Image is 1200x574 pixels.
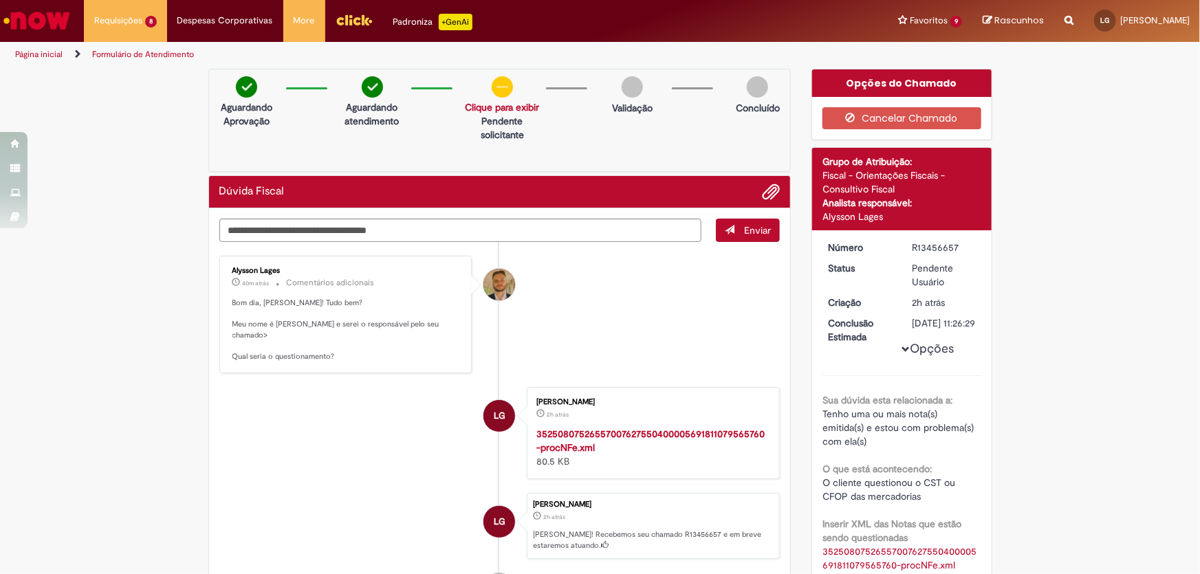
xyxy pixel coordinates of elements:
[716,219,780,242] button: Enviar
[913,296,977,309] div: 28/08/2025 10:26:26
[287,277,375,289] small: Comentários adicionais
[15,49,63,60] a: Página inicial
[94,14,142,27] span: Requisições
[913,241,977,254] div: R13456657
[340,100,404,128] p: Aguardando atendimento
[1120,14,1190,26] span: [PERSON_NAME]
[950,16,962,27] span: 9
[744,224,771,236] span: Enviar
[822,476,958,503] span: O cliente questionou o CST ou CFOP das mercadorias
[439,14,472,30] p: +GenAi
[533,529,772,551] p: [PERSON_NAME]! Recebemos seu chamado R13456657 e em breve estaremos atuando.
[994,14,1044,27] span: Rascunhos
[232,267,461,275] div: Alysson Lages
[232,298,461,362] p: Bom dia, [PERSON_NAME]! Tudo bem? Meu nome é [PERSON_NAME] e serei o responsável pelo seu chamado...
[913,296,946,309] time: 28/08/2025 10:26:26
[910,14,948,27] span: Favoritos
[219,219,702,242] textarea: Digite sua mensagem aqui...
[145,16,157,27] span: 8
[547,410,569,419] span: 2h atrás
[177,14,273,27] span: Despesas Corporativas
[483,400,515,432] div: Laura Santos Ordonhe Goncales
[1,7,72,34] img: ServiceNow
[983,14,1044,27] a: Rascunhos
[494,399,505,432] span: LG
[822,210,981,223] div: Alysson Lages
[543,513,565,521] time: 28/08/2025 10:26:26
[294,14,315,27] span: More
[465,114,539,142] p: Pendente solicitante
[536,427,765,468] div: 80.5 KB
[822,545,977,571] a: Download de 35250807526557007627550400005691811079565760-procNFe.xml
[762,183,780,201] button: Adicionar anexos
[494,505,505,538] span: LG
[362,76,383,98] img: check-circle-green.png
[822,155,981,168] div: Grupo de Atribuição:
[547,410,569,419] time: 28/08/2025 10:26:24
[543,513,565,521] span: 2h atrás
[215,100,279,128] p: Aguardando Aprovação
[465,101,539,113] a: Clique para exibir
[243,279,270,287] time: 28/08/2025 11:22:59
[236,76,257,98] img: check-circle-green.png
[818,261,902,275] dt: Status
[612,101,653,115] p: Validação
[492,76,513,98] img: circle-minus.png
[818,241,902,254] dt: Número
[622,76,643,98] img: img-circle-grey.png
[219,186,285,198] h2: Dúvida Fiscal Histórico de tíquete
[822,518,961,544] b: Inserir XML das Notas que estão sendo questionadas
[822,107,981,129] button: Cancelar Chamado
[747,76,768,98] img: img-circle-grey.png
[483,269,515,300] div: Alysson Lages
[812,69,992,97] div: Opções do Chamado
[822,168,981,196] div: Fiscal - Orientações Fiscais - Consultivo Fiscal
[336,10,373,30] img: click_logo_yellow_360x200.png
[219,493,781,559] li: Laura Santos Ordonhe Goncales
[822,408,977,448] span: Tenho uma ou mais nota(s) emitida(s) e estou com problema(s) com ela(s)
[393,14,472,30] div: Padroniza
[1101,16,1110,25] span: LG
[736,101,780,115] p: Concluído
[822,394,952,406] b: Sua dúvida esta relacionada a:
[10,42,789,67] ul: Trilhas de página
[913,261,977,289] div: Pendente Usuário
[533,500,772,509] div: [PERSON_NAME]
[822,196,981,210] div: Analista responsável:
[483,506,515,538] div: Laura Santos Ordonhe Goncales
[913,316,977,330] div: [DATE] 11:26:29
[92,49,194,60] a: Formulário de Atendimento
[913,296,946,309] span: 2h atrás
[818,316,902,344] dt: Conclusão Estimada
[822,463,932,475] b: O que está acontecendo:
[243,279,270,287] span: 40m atrás
[536,428,765,454] a: 35250807526557007627550400005691811079565760-procNFe.xml
[536,398,765,406] div: [PERSON_NAME]
[818,296,902,309] dt: Criação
